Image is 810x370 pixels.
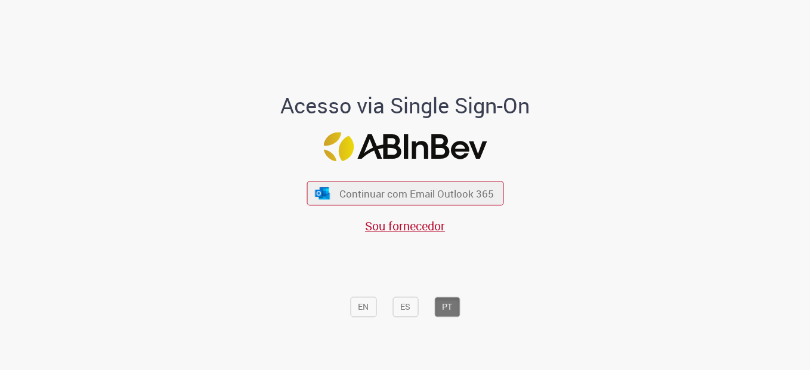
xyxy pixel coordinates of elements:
h1: Acesso via Single Sign-On [240,94,571,118]
button: EN [350,297,376,317]
button: ícone Azure/Microsoft 360 Continuar com Email Outlook 365 [307,181,503,206]
span: Continuar com Email Outlook 365 [339,187,494,201]
button: ES [392,297,418,317]
button: PT [434,297,460,317]
img: Logo ABInBev [323,132,487,161]
img: ícone Azure/Microsoft 360 [314,187,331,199]
a: Sou fornecedor [365,218,445,235]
